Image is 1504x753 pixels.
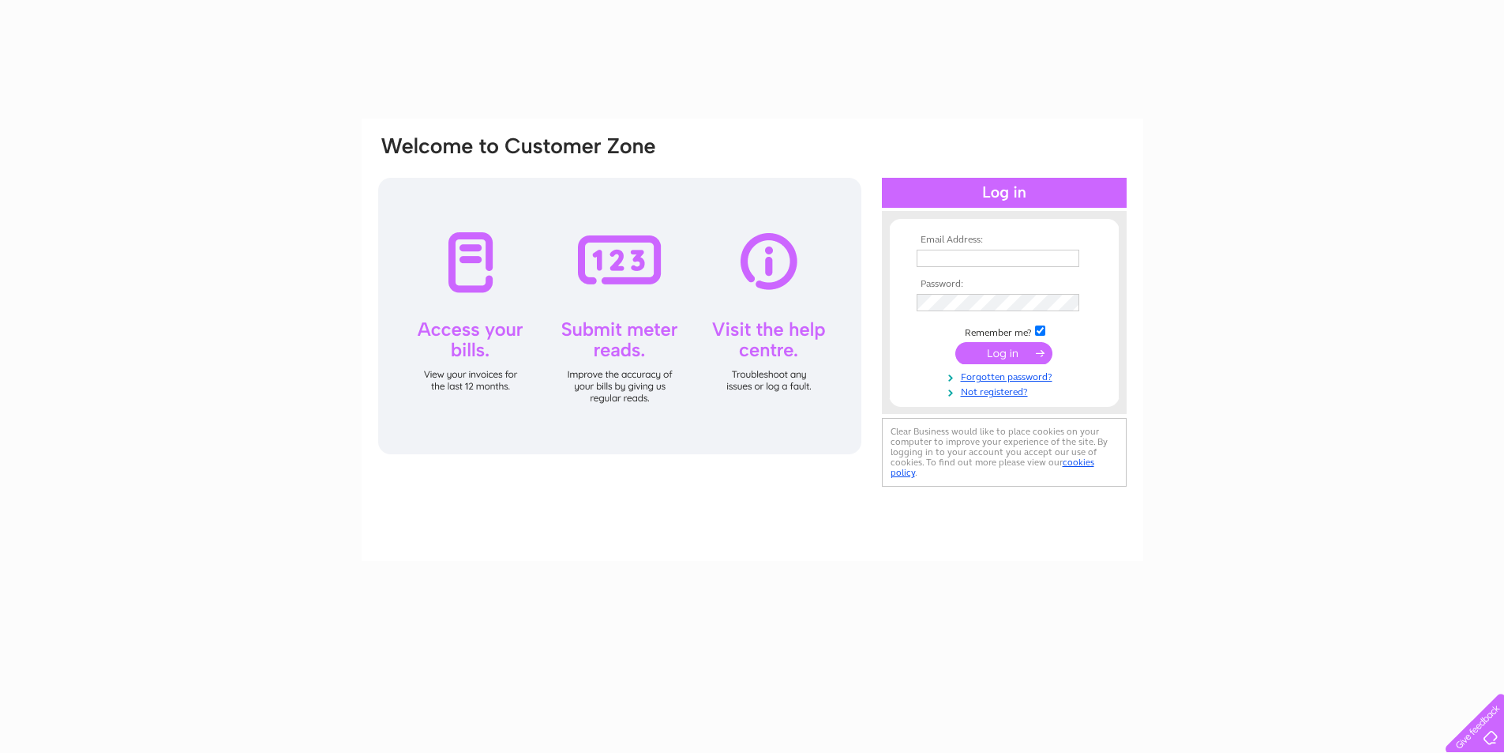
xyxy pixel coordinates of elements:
[913,279,1096,290] th: Password:
[917,383,1096,398] a: Not registered?
[917,368,1096,383] a: Forgotten password?
[891,457,1094,478] a: cookies policy
[882,418,1127,487] div: Clear Business would like to place cookies on your computer to improve your experience of the sit...
[913,323,1096,339] td: Remember me?
[913,235,1096,246] th: Email Address:
[955,342,1052,364] input: Submit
